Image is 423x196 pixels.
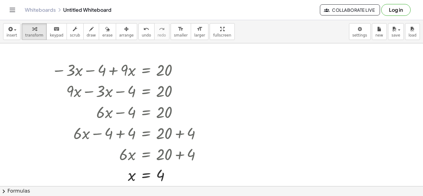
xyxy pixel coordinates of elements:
[381,4,411,16] button: Log in
[352,33,367,37] span: settings
[178,25,184,33] i: format_size
[320,4,380,15] button: Collaborate Live
[158,33,166,37] span: redo
[25,33,43,37] span: transform
[116,23,137,40] button: arrange
[99,23,116,40] button: erase
[119,33,134,37] span: arrange
[154,23,169,40] button: redoredo
[388,23,404,40] button: save
[102,33,112,37] span: erase
[87,33,96,37] span: draw
[194,33,205,37] span: larger
[159,25,165,33] i: redo
[70,33,80,37] span: scrub
[7,33,17,37] span: insert
[50,33,63,37] span: keypad
[325,7,375,13] span: Collaborate Live
[143,25,149,33] i: undo
[405,23,420,40] button: load
[210,23,234,40] button: fullscreen
[171,23,191,40] button: format_sizesmaller
[349,23,371,40] button: settings
[408,33,416,37] span: load
[142,33,151,37] span: undo
[174,33,188,37] span: smaller
[83,23,99,40] button: draw
[67,23,84,40] button: scrub
[46,23,67,40] button: keyboardkeypad
[372,23,387,40] button: new
[54,25,59,33] i: keyboard
[7,5,17,15] button: Toggle navigation
[375,33,383,37] span: new
[25,7,56,13] a: Whiteboards
[3,23,20,40] button: insert
[191,23,208,40] button: format_sizelarger
[138,23,155,40] button: undoundo
[213,33,231,37] span: fullscreen
[391,33,400,37] span: save
[22,23,47,40] button: transform
[197,25,203,33] i: format_size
